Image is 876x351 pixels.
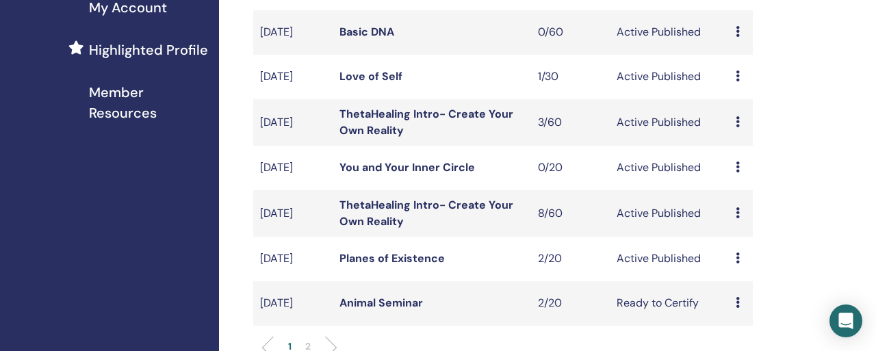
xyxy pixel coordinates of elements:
[531,99,610,146] td: 3/60
[610,281,729,326] td: Ready to Certify
[339,25,394,39] a: Basic DNA
[339,107,513,138] a: ThetaHealing Intro- Create Your Own Reality
[610,99,729,146] td: Active Published
[253,190,333,237] td: [DATE]
[531,55,610,99] td: 1/30
[531,281,610,326] td: 2/20
[253,237,333,281] td: [DATE]
[253,55,333,99] td: [DATE]
[253,10,333,55] td: [DATE]
[253,99,333,146] td: [DATE]
[610,146,729,190] td: Active Published
[531,146,610,190] td: 0/20
[610,55,729,99] td: Active Published
[610,190,729,237] td: Active Published
[531,237,610,281] td: 2/20
[531,10,610,55] td: 0/60
[339,198,513,229] a: ThetaHealing Intro- Create Your Own Reality
[610,237,729,281] td: Active Published
[339,296,423,310] a: Animal Seminar
[253,281,333,326] td: [DATE]
[89,82,208,123] span: Member Resources
[253,146,333,190] td: [DATE]
[339,69,402,83] a: Love of Self
[339,251,445,265] a: Planes of Existence
[531,190,610,237] td: 8/60
[339,160,475,174] a: You and Your Inner Circle
[89,40,208,60] span: Highlighted Profile
[829,304,862,337] div: Open Intercom Messenger
[610,10,729,55] td: Active Published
